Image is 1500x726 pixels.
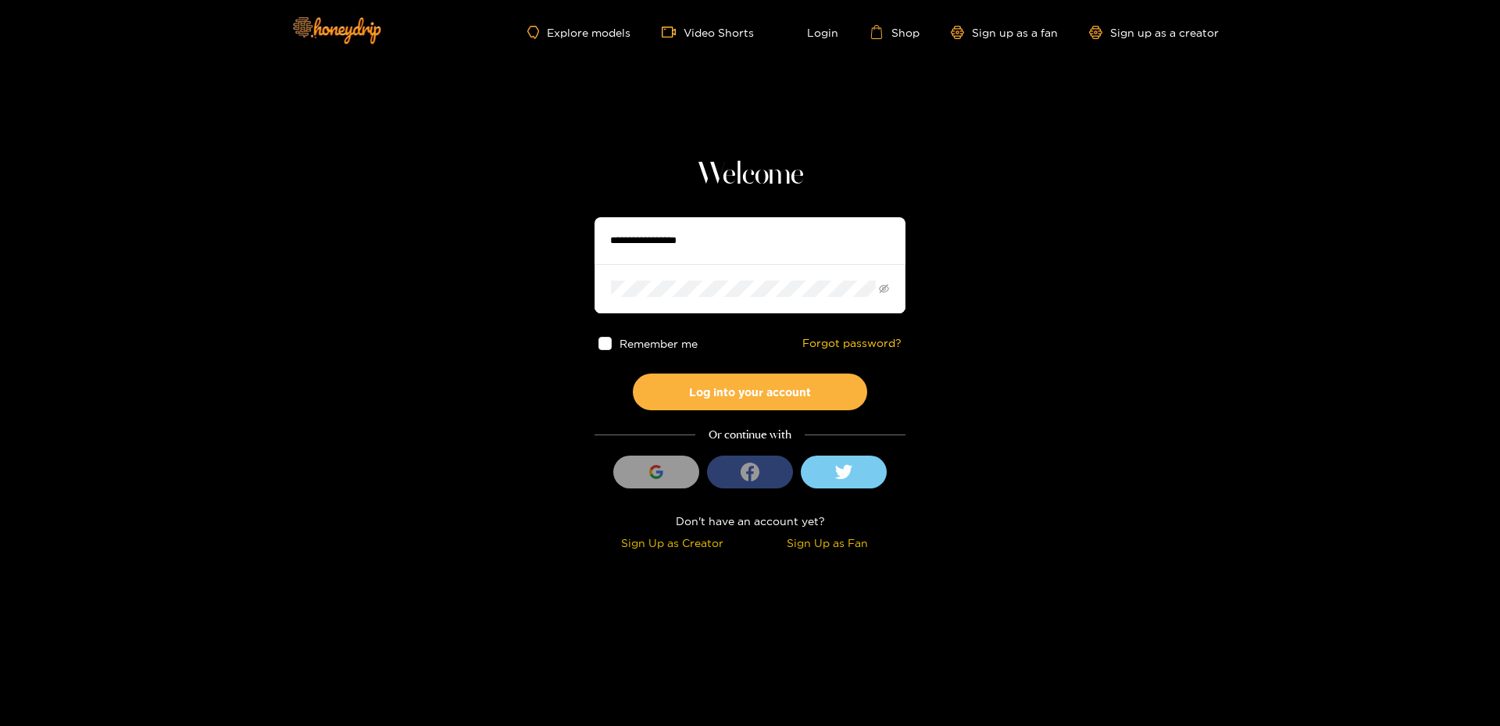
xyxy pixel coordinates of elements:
[879,284,889,294] span: eye-invisible
[595,426,905,444] div: Or continue with
[662,25,684,39] span: video-camera
[1089,26,1219,39] a: Sign up as a creator
[527,26,630,39] a: Explore models
[802,337,902,350] a: Forgot password?
[754,534,902,552] div: Sign Up as Fan
[633,374,867,410] button: Log into your account
[870,25,920,39] a: Shop
[598,534,746,552] div: Sign Up as Creator
[620,338,698,349] span: Remember me
[595,512,905,530] div: Don't have an account yet?
[595,156,905,194] h1: Welcome
[951,26,1058,39] a: Sign up as a fan
[662,25,754,39] a: Video Shorts
[785,25,838,39] a: Login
